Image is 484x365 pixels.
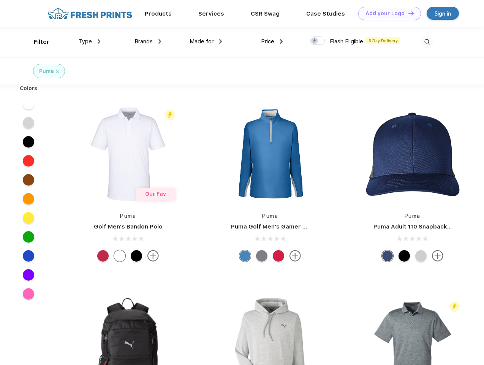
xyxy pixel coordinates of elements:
img: more.svg [147,250,159,262]
div: Colors [14,84,43,92]
a: Sign in [427,7,459,20]
div: Puma Black [131,250,142,262]
span: Price [261,38,274,45]
div: Pma Blk Pma Blk [399,250,410,262]
span: Made for [190,38,214,45]
a: CSR Swag [251,10,280,17]
div: Ski Patrol [97,250,109,262]
a: Golf Men's Bandon Polo [94,223,163,230]
span: Flash Eligible [330,38,363,45]
a: Services [198,10,224,17]
img: filter_cancel.svg [56,70,59,73]
a: Puma [405,213,421,219]
img: dropdown.png [219,39,222,44]
img: fo%20logo%202.webp [45,7,134,20]
div: Add your Logo [365,10,405,17]
div: Ski Patrol [273,250,284,262]
img: DT [408,11,414,15]
img: dropdown.png [158,39,161,44]
div: Bright White [114,250,125,262]
img: func=resize&h=266 [78,103,179,205]
a: Puma [120,213,136,219]
div: Quiet Shade [256,250,267,262]
img: dropdown.png [280,39,283,44]
img: desktop_search.svg [421,36,433,48]
div: Bright Cobalt [239,250,251,262]
div: Peacoat Qut Shd [382,250,393,262]
div: Puma [39,67,54,75]
a: Puma Golf Men's Gamer Golf Quarter-Zip [231,223,351,230]
span: Brands [134,38,153,45]
img: more.svg [432,250,443,262]
a: Puma [262,213,278,219]
a: Products [145,10,172,17]
img: more.svg [289,250,301,262]
img: func=resize&h=266 [362,103,463,205]
span: Our Fav [145,191,166,197]
span: 5 Day Delivery [366,37,400,44]
img: flash_active_toggle.svg [165,110,175,120]
div: Sign in [435,9,451,18]
img: dropdown.png [98,39,100,44]
img: flash_active_toggle.svg [449,302,460,312]
div: Filter [34,38,49,46]
span: Type [79,38,92,45]
img: func=resize&h=266 [220,103,321,205]
div: Quarry Brt Whit [415,250,427,262]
